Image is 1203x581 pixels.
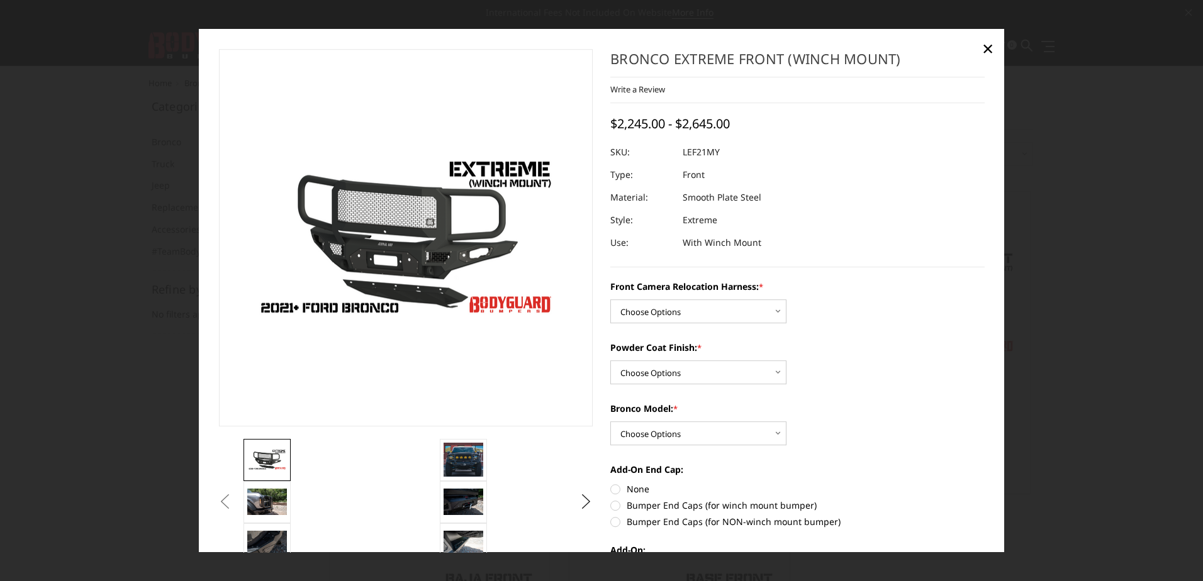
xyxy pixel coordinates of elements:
[610,499,985,512] label: Bumper End Caps (for winch mount bumper)
[610,209,673,232] dt: Style:
[610,141,673,164] dt: SKU:
[444,443,483,477] img: Bronco Extreme Front (winch mount)
[219,49,593,426] a: Bronco Extreme Front (winch mount)
[610,84,665,95] a: Write a Review
[610,232,673,255] dt: Use:
[247,448,287,470] img: Bronco Extreme Front (winch mount)
[610,516,985,529] label: Bumper End Caps (for NON-winch mount bumper)
[610,544,985,557] label: Add-On:
[683,232,761,255] dd: With Winch Mount
[577,492,596,511] button: Next
[247,531,287,557] img: Bronco Extreme Front (winch mount)
[610,463,985,477] label: Add-On End Cap:
[610,402,985,416] label: Bronco Model:
[610,116,730,133] span: $2,245.00 - $2,645.00
[610,280,985,294] label: Front Camera Relocation Harness:
[683,141,720,164] dd: LEF21MY
[982,35,993,62] span: ×
[683,164,705,187] dd: Front
[247,489,287,515] img: Low profile design
[610,341,985,355] label: Powder Coat Finish:
[444,531,483,557] img: Bronco Extreme Front (winch mount)
[610,164,673,187] dt: Type:
[683,209,717,232] dd: Extreme
[978,38,998,58] a: Close
[683,187,761,209] dd: Smooth Plate Steel
[444,489,483,515] img: Fits Warn Zeon and Warn VR EVO series winches
[610,483,985,496] label: None
[216,492,235,511] button: Previous
[610,49,985,77] h1: Bronco Extreme Front (winch mount)
[1140,521,1203,581] iframe: Chat Widget
[610,187,673,209] dt: Material:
